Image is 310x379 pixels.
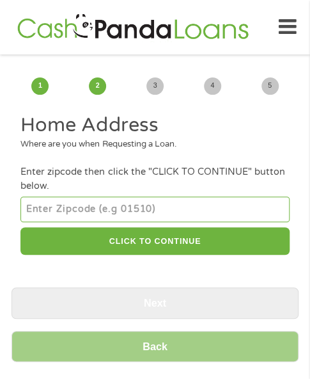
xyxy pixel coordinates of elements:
[20,197,289,222] input: Enter Zipcode (e.g 01510)
[20,165,289,193] div: Enter zipcode then click the "CLICK TO CONTINUE" button below.
[204,77,221,95] span: 4
[20,138,289,151] div: Where are you when Requesting a Loan.
[12,331,298,362] input: Back
[12,287,298,319] input: Next
[20,227,289,255] button: CLICK TO CONTINUE
[146,77,164,95] span: 3
[14,12,252,42] img: GetLoanNow Logo
[31,77,49,95] span: 1
[20,113,289,138] h2: Home Address
[89,77,106,95] span: 2
[261,77,279,95] span: 5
